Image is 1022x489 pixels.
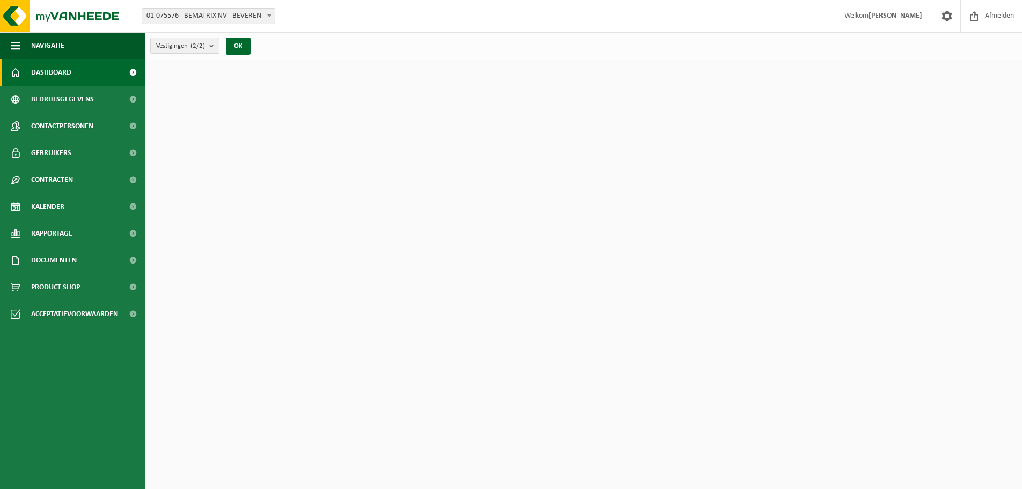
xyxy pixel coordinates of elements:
[869,12,922,20] strong: [PERSON_NAME]
[31,113,93,140] span: Contactpersonen
[150,38,219,54] button: Vestigingen(2/2)
[31,140,71,166] span: Gebruikers
[226,38,251,55] button: OK
[31,247,77,274] span: Documenten
[31,86,94,113] span: Bedrijfsgegevens
[190,42,205,49] count: (2/2)
[31,32,64,59] span: Navigatie
[142,8,275,24] span: 01-075576 - BEMATRIX NV - BEVEREN
[31,193,64,220] span: Kalender
[31,301,118,327] span: Acceptatievoorwaarden
[31,220,72,247] span: Rapportage
[31,166,73,193] span: Contracten
[31,274,80,301] span: Product Shop
[156,38,205,54] span: Vestigingen
[142,9,275,24] span: 01-075576 - BEMATRIX NV - BEVEREN
[31,59,71,86] span: Dashboard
